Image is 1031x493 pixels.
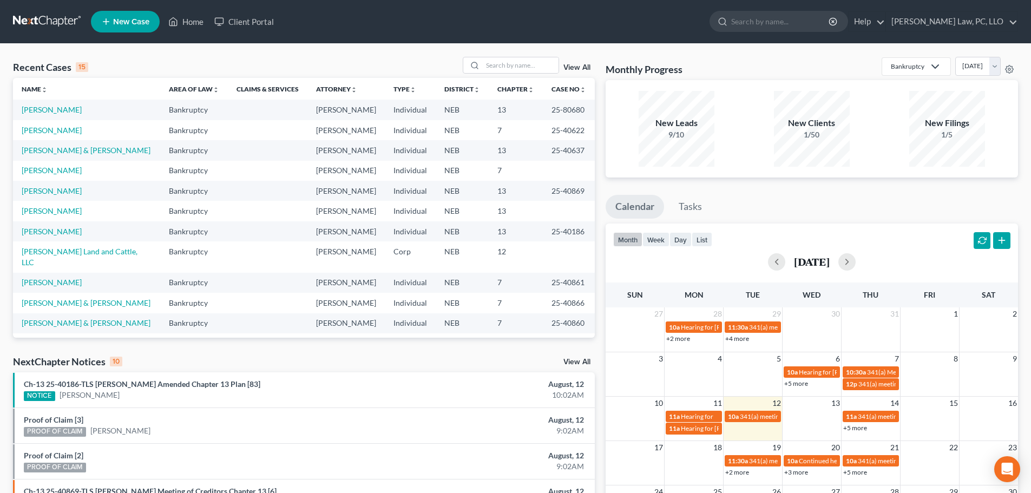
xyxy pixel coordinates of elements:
[543,140,595,160] td: 25-40637
[717,352,723,365] span: 4
[307,100,385,120] td: [PERSON_NAME]
[489,100,543,120] td: 13
[642,232,669,247] button: week
[404,450,584,461] div: August, 12
[385,181,436,201] td: Individual
[863,290,878,299] span: Thu
[846,380,857,388] span: 12p
[489,273,543,293] td: 7
[436,201,489,221] td: NEB
[436,161,489,181] td: NEB
[307,241,385,272] td: [PERSON_NAME]
[444,85,480,93] a: Districtunfold_more
[787,368,798,376] span: 10a
[160,120,228,140] td: Bankruptcy
[606,195,664,219] a: Calendar
[385,201,436,221] td: Individual
[385,120,436,140] td: Individual
[160,161,228,181] td: Bankruptcy
[740,412,844,420] span: 341(a) meeting for [PERSON_NAME]
[316,85,357,93] a: Attorneyunfold_more
[551,85,586,93] a: Case Nounfold_more
[1007,397,1018,410] span: 16
[627,290,643,299] span: Sun
[889,441,900,454] span: 21
[24,415,83,424] a: Proof of Claim [3]
[41,87,48,93] i: unfold_more
[24,427,86,437] div: PROOF OF CLAIM
[160,333,228,353] td: Bankruptcy
[474,87,480,93] i: unfold_more
[948,397,959,410] span: 15
[891,62,924,71] div: Bankruptcy
[489,221,543,241] td: 13
[307,333,385,353] td: [PERSON_NAME]
[639,117,714,129] div: New Leads
[712,441,723,454] span: 18
[776,352,782,365] span: 5
[13,61,88,74] div: Recent Cases
[307,120,385,140] td: [PERSON_NAME]
[307,161,385,181] td: [PERSON_NAME]
[669,412,680,420] span: 11a
[835,352,841,365] span: 6
[669,232,692,247] button: day
[1012,352,1018,365] span: 9
[90,425,150,436] a: [PERSON_NAME]
[60,390,120,400] a: [PERSON_NAME]
[13,355,122,368] div: NextChapter Notices
[681,323,765,331] span: Hearing for [PERSON_NAME]
[489,161,543,181] td: 7
[160,181,228,201] td: Bankruptcy
[653,397,664,410] span: 10
[830,441,841,454] span: 20
[489,181,543,201] td: 13
[669,195,712,219] a: Tasks
[803,290,820,299] span: Wed
[110,357,122,366] div: 10
[22,105,82,114] a: [PERSON_NAME]
[528,87,534,93] i: unfold_more
[209,12,279,31] a: Client Portal
[543,120,595,140] td: 25-40622
[160,100,228,120] td: Bankruptcy
[22,166,82,175] a: [PERSON_NAME]
[489,120,543,140] td: 7
[436,293,489,313] td: NEB
[784,468,808,476] a: +3 more
[160,293,228,313] td: Bankruptcy
[771,397,782,410] span: 12
[639,129,714,140] div: 9/10
[385,293,436,313] td: Individual
[543,221,595,241] td: 25-40186
[160,140,228,160] td: Bankruptcy
[436,181,489,201] td: NEB
[385,273,436,293] td: Individual
[410,87,416,93] i: unfold_more
[160,201,228,221] td: Bankruptcy
[830,307,841,320] span: 30
[846,368,866,376] span: 10:30a
[953,307,959,320] span: 1
[685,290,704,299] span: Mon
[799,457,914,465] span: Continued hearing for [PERSON_NAME]
[24,451,83,460] a: Proof of Claim [2]
[858,412,962,420] span: 341(a) meeting for [PERSON_NAME]
[22,146,150,155] a: [PERSON_NAME] & [PERSON_NAME]
[483,57,559,73] input: Search by name...
[731,11,830,31] input: Search by name...
[725,468,749,476] a: +2 more
[24,391,55,401] div: NOTICE
[160,313,228,333] td: Bankruptcy
[843,424,867,432] a: +5 more
[653,441,664,454] span: 17
[22,278,82,287] a: [PERSON_NAME]
[994,456,1020,482] div: Open Intercom Messenger
[307,293,385,313] td: [PERSON_NAME]
[563,64,590,71] a: View All
[669,323,680,331] span: 10a
[497,85,534,93] a: Chapterunfold_more
[404,425,584,436] div: 9:02AM
[794,256,830,267] h2: [DATE]
[169,85,219,93] a: Area of Lawunfold_more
